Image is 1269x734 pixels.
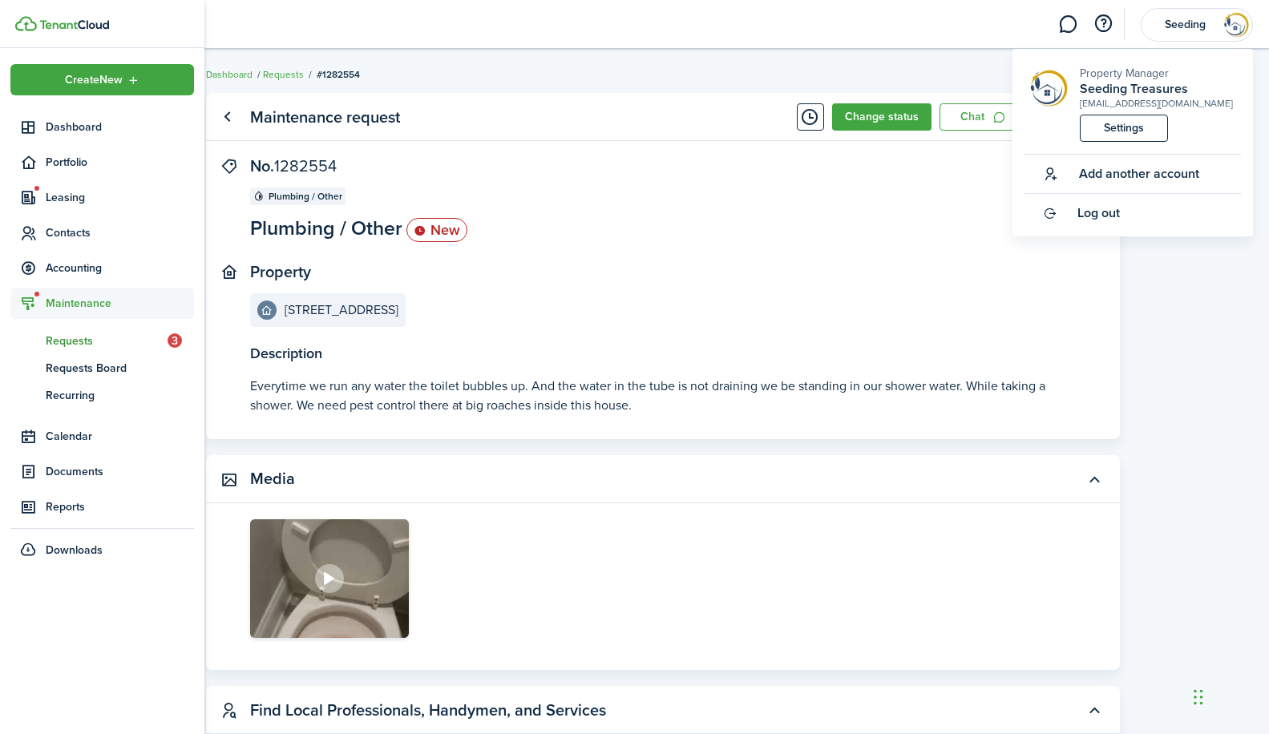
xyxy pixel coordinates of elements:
[1024,155,1199,193] button: Add another account
[46,360,194,377] span: Requests Board
[46,189,194,206] span: Leasing
[214,103,241,131] a: Go back
[1077,206,1120,220] span: Log out
[1079,167,1199,181] span: Add another account
[263,67,304,82] a: Requests
[1081,696,1108,724] button: Toggle accordion
[1080,115,1168,142] a: Settings
[10,381,194,409] a: Recurring
[1153,19,1217,30] span: Seeding
[250,108,400,127] panel-main-title: Maintenance request
[269,189,342,204] span: Plumbing / Other
[250,213,467,244] panel-main-description: Plumbing / Other
[46,224,194,241] span: Contacts
[1053,4,1083,45] a: Messaging
[406,218,467,242] status: New
[46,463,194,480] span: Documents
[46,295,194,312] span: Maintenance
[39,20,109,30] img: TenantCloud
[250,157,337,175] panel-main-title: No.
[1029,69,1068,107] img: Seeding Treasures
[10,491,194,522] a: Reports
[1189,657,1269,734] iframe: To enrich screen reader interactions, please activate Accessibility in Grammarly extension settings
[797,103,824,131] button: Timeline
[46,542,103,559] span: Downloads
[1024,194,1241,232] a: Log out
[832,103,932,131] button: Change status
[46,260,194,276] span: Accounting
[46,498,194,515] span: Reports
[1089,10,1117,38] button: Open resource center
[250,519,409,639] img: Video preview
[940,103,1028,131] a: Chat
[10,327,194,354] a: Requests3
[250,343,1076,365] panel-main-title: Description
[10,111,194,143] a: Dashboard
[46,387,194,404] span: Recurring
[65,75,123,86] span: Create New
[1080,65,1169,82] span: Property Manager
[46,333,168,349] span: Requests
[285,303,398,317] e-details-info-title: [STREET_ADDRESS]
[317,67,360,82] span: #1282554
[1081,466,1108,493] button: Toggle accordion
[46,154,194,171] span: Portfolio
[250,377,1076,415] see-more: Everytime we run any water the toilet bubbles up. And the water in the tube is not draining we be...
[250,701,606,720] panel-main-title: Find Local Professionals, Handymen, and Services
[1223,12,1249,38] img: Seeding
[1080,96,1233,111] div: [EMAIL_ADDRESS][DOMAIN_NAME]
[10,354,194,381] a: Requests Board
[46,119,194,135] span: Dashboard
[1080,82,1233,96] a: Seeding Treasures
[1194,673,1203,721] div: Drag
[168,333,182,348] span: 3
[274,154,337,178] span: 1282554
[206,67,253,82] a: Dashboard
[250,263,311,281] panel-main-title: Property
[10,64,194,95] button: Open menu
[46,428,194,445] span: Calendar
[15,16,37,31] img: TenantCloud
[250,470,295,488] panel-main-title: Media
[1189,657,1269,734] div: Chat Widget
[206,519,1120,671] panel-main-body: Toggle accordion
